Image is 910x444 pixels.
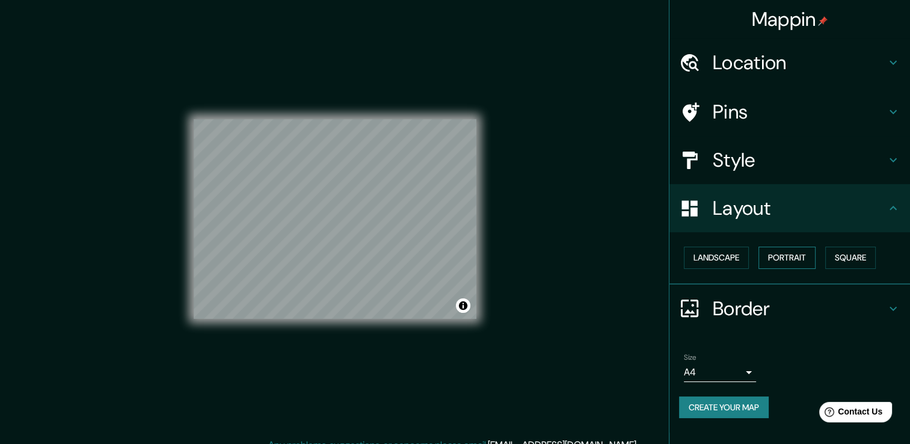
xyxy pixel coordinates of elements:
div: Pins [669,88,910,136]
button: Toggle attribution [456,298,470,313]
h4: Pins [713,100,886,124]
canvas: Map [194,119,476,319]
iframe: Help widget launcher [803,397,897,431]
h4: Mappin [752,7,828,31]
button: Square [825,247,876,269]
h4: Style [713,148,886,172]
button: Landscape [684,247,749,269]
div: A4 [684,363,756,382]
h4: Border [713,297,886,321]
h4: Location [713,51,886,75]
div: Location [669,39,910,87]
label: Size [684,352,696,362]
h4: Layout [713,196,886,220]
div: Style [669,136,910,184]
img: pin-icon.png [818,16,828,26]
div: Layout [669,184,910,232]
button: Create your map [679,396,769,419]
button: Portrait [758,247,816,269]
div: Border [669,285,910,333]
